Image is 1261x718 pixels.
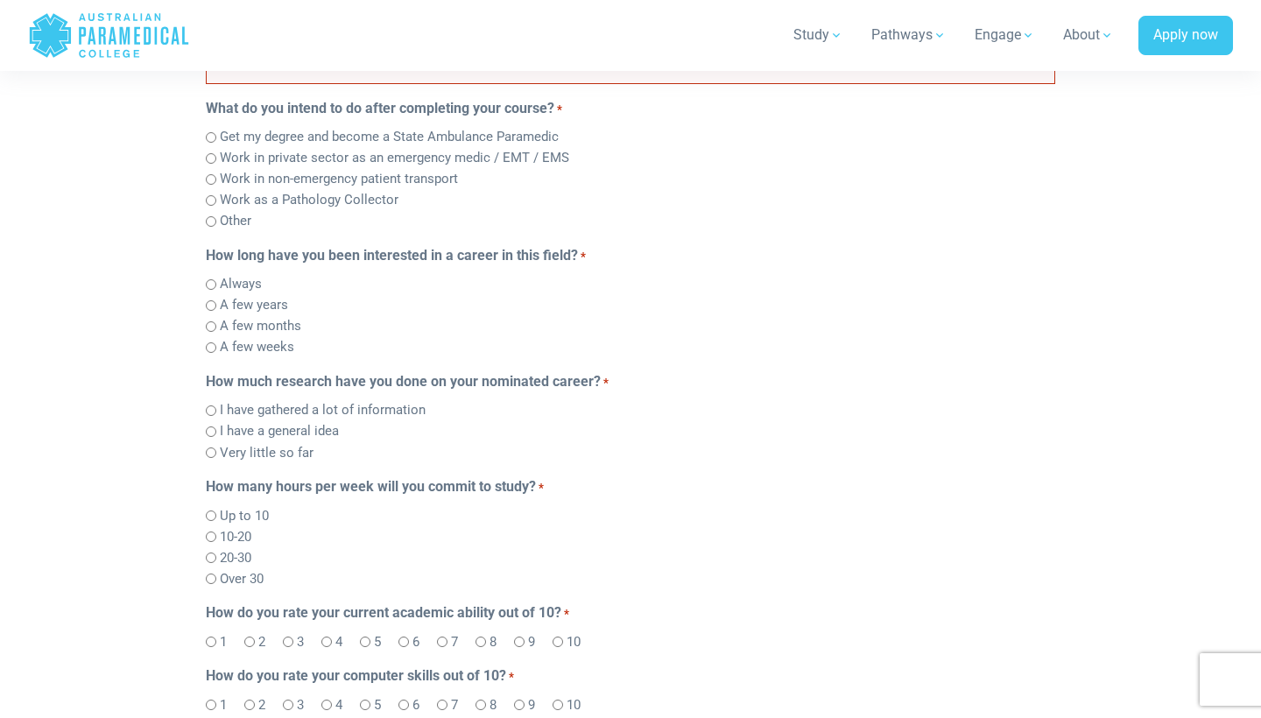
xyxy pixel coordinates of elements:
[528,695,535,715] label: 9
[206,371,1055,392] legend: How much research have you done on your nominated career?
[206,245,1055,266] legend: How long have you been interested in a career in this field?
[258,695,265,715] label: 2
[374,695,381,715] label: 5
[490,632,497,652] label: 8
[528,632,535,652] label: 9
[490,695,497,715] label: 8
[220,443,313,463] label: Very little so far
[220,548,251,568] label: 20-30
[297,695,304,715] label: 3
[220,569,264,589] label: Over 30
[567,632,581,652] label: 10
[220,295,288,315] label: A few years
[412,695,419,715] label: 6
[297,632,304,652] label: 3
[374,632,381,652] label: 5
[206,476,1055,497] legend: How many hours per week will you commit to study?
[567,695,581,715] label: 10
[220,190,398,210] label: Work as a Pathology Collector
[335,632,342,652] label: 4
[220,211,251,231] label: Other
[220,274,262,294] label: Always
[412,632,419,652] label: 6
[220,127,559,147] label: Get my degree and become a State Ambulance Paramedic
[451,695,458,715] label: 7
[1053,11,1124,60] a: About
[220,695,227,715] label: 1
[451,632,458,652] label: 7
[783,11,854,60] a: Study
[28,7,190,64] a: Australian Paramedical College
[220,316,301,336] label: A few months
[220,169,458,189] label: Work in non-emergency patient transport
[964,11,1046,60] a: Engage
[220,421,339,441] label: I have a general idea
[206,665,1055,686] legend: How do you rate your computer skills out of 10?
[206,602,1055,623] legend: How do you rate your current academic ability out of 10?
[220,527,251,547] label: 10-20
[220,506,269,526] label: Up to 10
[206,98,1055,119] legend: What do you intend to do after completing your course?
[335,695,342,715] label: 4
[258,632,265,652] label: 2
[220,337,294,357] label: A few weeks
[1138,16,1233,56] a: Apply now
[220,400,426,420] label: I have gathered a lot of information
[220,632,227,652] label: 1
[861,11,957,60] a: Pathways
[220,148,569,168] label: Work in private sector as an emergency medic / EMT / EMS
